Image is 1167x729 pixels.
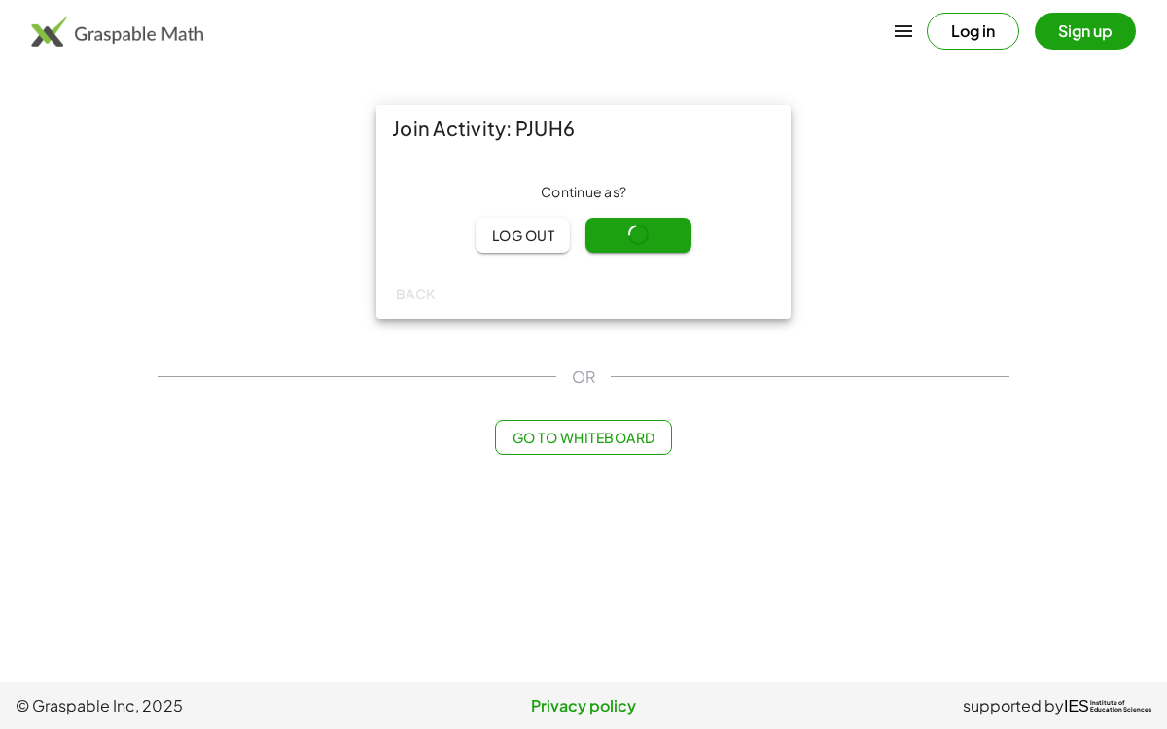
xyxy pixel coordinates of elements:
[476,218,570,253] button: Log out
[1064,694,1151,717] a: IESInstitute ofEducation Sciences
[512,429,654,446] span: Go to Whiteboard
[392,183,775,202] div: Continue as ?
[963,694,1064,717] span: supported by
[376,105,791,152] div: Join Activity: PJUH6
[1090,700,1151,713] span: Institute of Education Sciences
[495,420,671,455] button: Go to Whiteboard
[572,365,595,389] span: OR
[1035,13,1136,50] button: Sign up
[491,226,554,244] span: Log out
[394,694,772,717] a: Privacy policy
[16,694,394,717] span: © Graspable Inc, 2025
[927,13,1019,50] button: Log in
[1064,697,1089,715] span: IES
